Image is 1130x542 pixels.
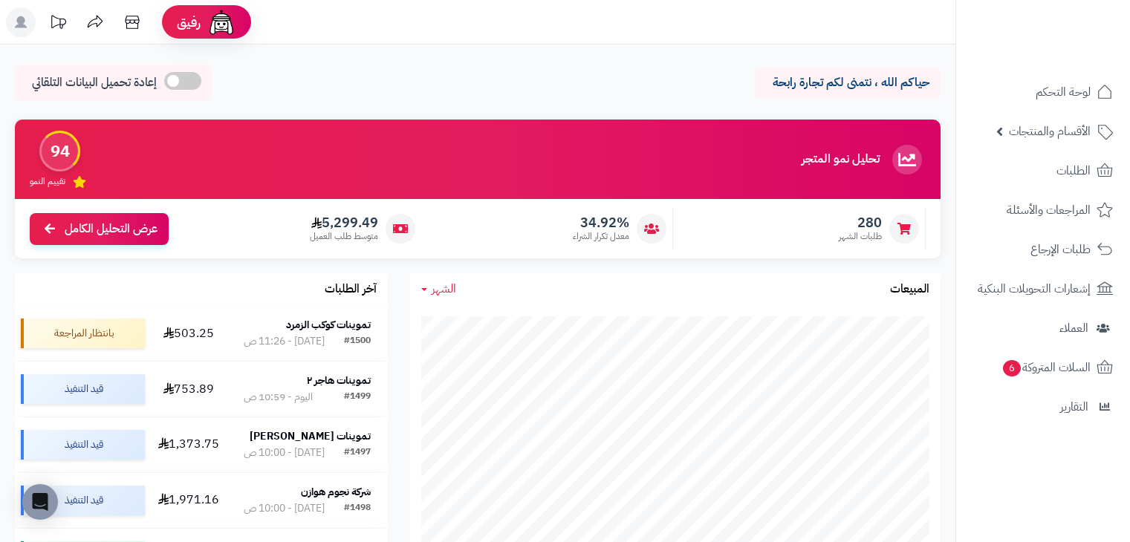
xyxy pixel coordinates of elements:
span: العملاء [1059,318,1088,339]
a: الشهر [421,281,456,298]
span: طلبات الإرجاع [1030,239,1091,260]
span: المراجعات والأسئلة [1007,200,1091,221]
img: ai-face.png [207,7,236,37]
span: التقارير [1060,396,1088,417]
a: تحديثات المنصة [39,7,77,41]
h3: آخر الطلبات [325,283,377,296]
a: إشعارات التحويلات البنكية [965,271,1121,307]
div: #1499 [344,390,371,405]
td: 1,971.16 [151,473,227,528]
div: [DATE] - 10:00 ص [244,501,325,516]
div: Open Intercom Messenger [22,484,58,520]
div: #1500 [344,334,371,349]
span: عرض التحليل الكامل [65,221,158,238]
span: تقييم النمو [30,175,65,188]
a: لوحة التحكم [965,74,1121,110]
h3: تحليل نمو المتجر [802,153,880,166]
span: 34.92% [573,215,629,231]
div: قيد التنفيذ [21,374,145,404]
td: 503.25 [151,306,227,361]
div: اليوم - 10:59 ص [244,390,313,405]
div: #1497 [344,445,371,460]
strong: تموينات [PERSON_NAME] [250,428,371,444]
strong: شركة نجوم هوازن [301,484,371,500]
h3: المبيعات [890,283,929,296]
div: قيد التنفيذ [21,430,145,460]
span: 5,299.49 [310,215,378,231]
span: رفيق [177,13,201,31]
p: حياكم الله ، نتمنى لكم تجارة رابحة [766,74,929,91]
td: 753.89 [151,362,227,417]
span: إعادة تحميل البيانات التلقائي [32,74,157,91]
a: العملاء [965,310,1121,346]
div: [DATE] - 10:00 ص [244,445,325,460]
img: logo-2.png [1029,42,1116,73]
span: الشهر [432,280,456,298]
a: السلات المتروكة6 [965,350,1121,385]
span: 6 [1003,360,1021,376]
a: عرض التحليل الكامل [30,213,169,245]
span: الطلبات [1056,160,1091,181]
span: السلات المتروكة [1001,357,1091,378]
span: إشعارات التحويلات البنكية [978,278,1091,299]
span: لوحة التحكم [1036,82,1091,102]
span: الأقسام والمنتجات [1009,121,1091,142]
td: 1,373.75 [151,417,227,472]
div: بانتظار المراجعة [21,319,145,348]
span: معدل تكرار الشراء [573,230,629,243]
div: قيد التنفيذ [21,486,145,515]
strong: تموينات هاجر ٢ [307,373,371,388]
span: طلبات الشهر [839,230,882,243]
strong: تموينات كوكب الزمرد [286,317,371,333]
div: #1498 [344,501,371,516]
a: الطلبات [965,153,1121,189]
span: متوسط طلب العميل [310,230,378,243]
a: طلبات الإرجاع [965,232,1121,267]
span: 280 [839,215,882,231]
a: المراجعات والأسئلة [965,192,1121,228]
a: التقارير [965,389,1121,425]
div: [DATE] - 11:26 ص [244,334,325,349]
